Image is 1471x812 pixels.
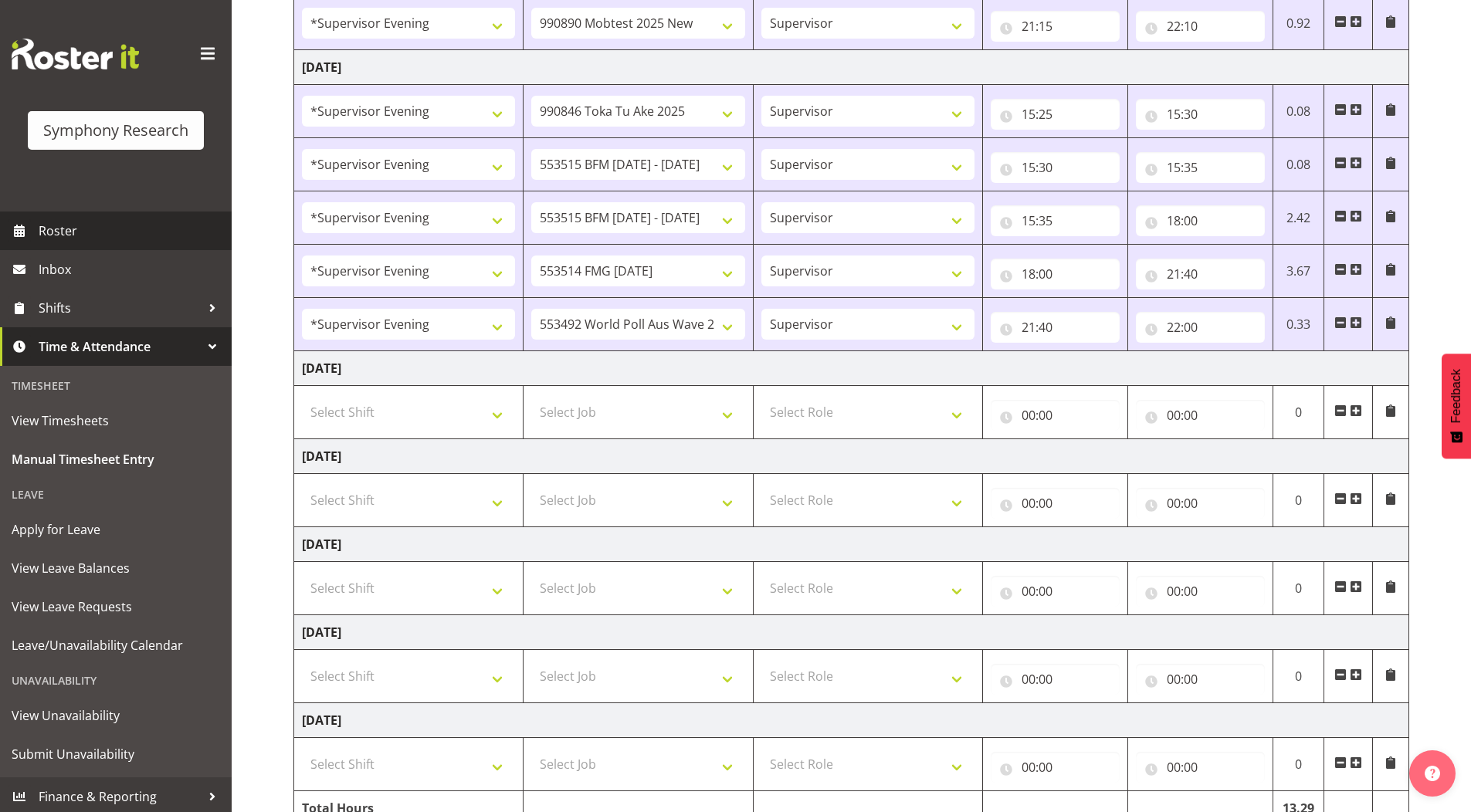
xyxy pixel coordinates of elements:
[12,595,220,618] span: View Leave Requests
[4,440,228,479] a: Manual Timesheet Entry
[1136,400,1265,431] input: Click to select...
[4,401,228,440] a: View Timesheets
[991,99,1120,130] input: Click to select...
[39,219,224,242] span: Roster
[991,312,1120,343] input: Click to select...
[39,335,201,358] span: Time & Attendance
[294,615,1409,650] td: [DATE]
[4,626,228,665] a: Leave/Unavailability Calendar
[1273,85,1324,138] td: 0.08
[4,549,228,587] a: View Leave Balances
[4,696,228,735] a: View Unavailability
[991,576,1120,607] input: Click to select...
[1273,191,1324,245] td: 2.42
[294,703,1409,738] td: [DATE]
[1136,99,1265,130] input: Click to select...
[991,152,1120,183] input: Click to select...
[43,119,188,142] div: Symphony Research
[4,735,228,773] a: Submit Unavailability
[12,39,139,69] img: Rosterit website logo
[12,448,220,471] span: Manual Timesheet Entry
[1442,354,1471,458] button: Feedback - Show survey
[1273,474,1324,527] td: 0
[294,50,1409,85] td: [DATE]
[39,785,201,808] span: Finance & Reporting
[1136,11,1265,42] input: Click to select...
[294,439,1409,474] td: [DATE]
[12,704,220,727] span: View Unavailability
[1273,298,1324,351] td: 0.33
[1136,488,1265,519] input: Click to select...
[1273,738,1324,791] td: 0
[294,527,1409,562] td: [DATE]
[991,259,1120,289] input: Click to select...
[1136,259,1265,289] input: Click to select...
[12,409,220,432] span: View Timesheets
[12,557,220,580] span: View Leave Balances
[1136,152,1265,183] input: Click to select...
[4,370,228,401] div: Timesheet
[12,518,220,541] span: Apply for Leave
[39,296,201,320] span: Shifts
[4,510,228,549] a: Apply for Leave
[294,351,1409,386] td: [DATE]
[1273,245,1324,298] td: 3.67
[991,752,1120,783] input: Click to select...
[1136,312,1265,343] input: Click to select...
[4,665,228,696] div: Unavailability
[1136,576,1265,607] input: Click to select...
[1273,138,1324,191] td: 0.08
[4,587,228,626] a: View Leave Requests
[39,258,224,281] span: Inbox
[1136,752,1265,783] input: Click to select...
[1273,650,1324,703] td: 0
[1136,664,1265,695] input: Click to select...
[991,664,1120,695] input: Click to select...
[991,205,1120,236] input: Click to select...
[1449,369,1463,423] span: Feedback
[991,11,1120,42] input: Click to select...
[991,488,1120,519] input: Click to select...
[991,400,1120,431] input: Click to select...
[1273,562,1324,615] td: 0
[1273,386,1324,439] td: 0
[12,743,220,766] span: Submit Unavailability
[1425,766,1440,781] img: help-xxl-2.png
[12,634,220,657] span: Leave/Unavailability Calendar
[4,479,228,510] div: Leave
[1136,205,1265,236] input: Click to select...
